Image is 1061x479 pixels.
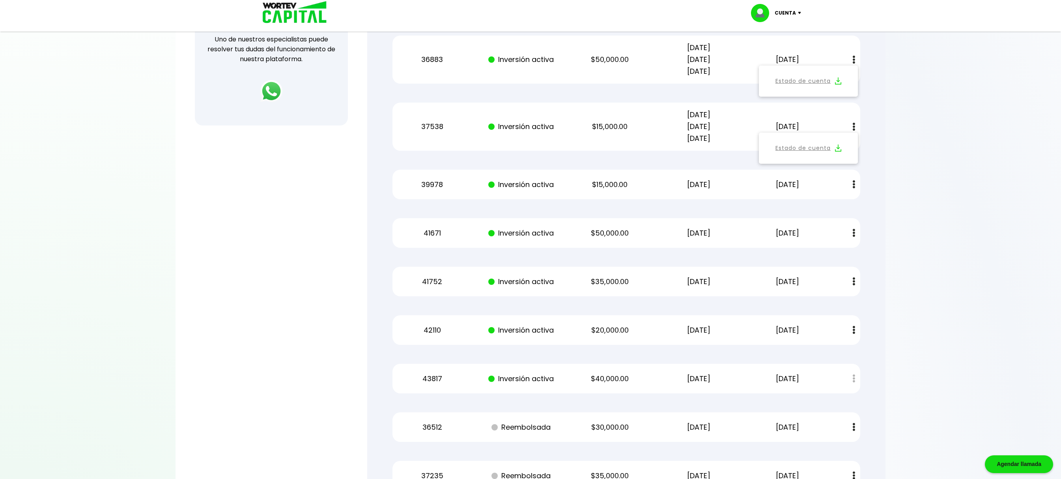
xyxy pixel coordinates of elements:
[764,70,853,92] button: Estado de cuenta
[484,373,559,385] p: Inversión activa
[395,179,470,191] p: 39978
[572,54,647,65] p: $50,000.00
[750,421,825,433] p: [DATE]
[750,276,825,288] p: [DATE]
[395,54,470,65] p: 36883
[750,324,825,336] p: [DATE]
[775,76,831,86] a: Estado de cuenta
[260,80,282,102] img: logos_whatsapp-icon.242b2217.svg
[661,227,736,239] p: [DATE]
[751,4,775,22] img: profile-image
[484,227,559,239] p: Inversión activa
[395,227,470,239] p: 41671
[395,324,470,336] p: 42110
[395,373,470,385] p: 43817
[572,121,647,133] p: $15,000.00
[661,42,736,77] p: [DATE] [DATE] [DATE]
[572,276,647,288] p: $35,000.00
[572,324,647,336] p: $20,000.00
[572,227,647,239] p: $50,000.00
[750,179,825,191] p: [DATE]
[484,276,559,288] p: Inversión activa
[572,373,647,385] p: $40,000.00
[395,421,470,433] p: 36512
[395,121,470,133] p: 37538
[205,34,338,64] p: Uno de nuestros especialistas puede resolver tus dudas del funcionamiento de nuestra plataforma.
[661,276,736,288] p: [DATE]
[750,121,825,133] p: [DATE]
[750,373,825,385] p: [DATE]
[484,421,559,433] p: Reembolsada
[775,7,796,19] p: Cuenta
[750,54,825,65] p: [DATE]
[484,179,559,191] p: Inversión activa
[395,276,470,288] p: 41752
[661,179,736,191] p: [DATE]
[775,143,831,153] a: Estado de cuenta
[572,421,647,433] p: $30,000.00
[796,12,807,14] img: icon-down
[572,179,647,191] p: $15,000.00
[661,373,736,385] p: [DATE]
[750,227,825,239] p: [DATE]
[661,109,736,144] p: [DATE] [DATE] [DATE]
[764,137,853,159] button: Estado de cuenta
[985,455,1053,473] div: Agendar llamada
[484,54,559,65] p: Inversión activa
[661,421,736,433] p: [DATE]
[484,121,559,133] p: Inversión activa
[484,324,559,336] p: Inversión activa
[661,324,736,336] p: [DATE]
